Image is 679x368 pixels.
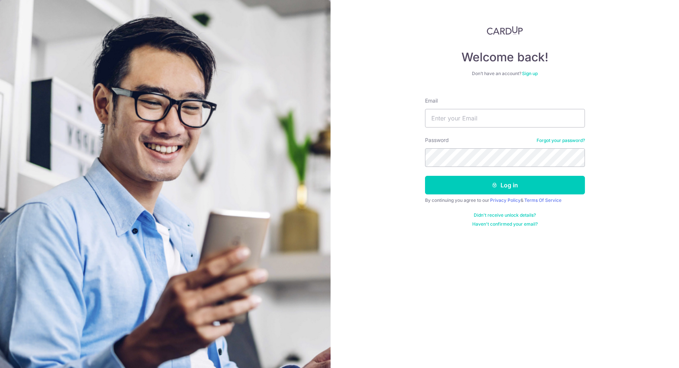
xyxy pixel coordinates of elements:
[425,97,438,104] label: Email
[487,26,523,35] img: CardUp Logo
[425,71,585,77] div: Don’t have an account?
[472,221,538,227] a: Haven't confirmed your email?
[425,109,585,127] input: Enter your Email
[425,136,449,144] label: Password
[524,197,561,203] a: Terms Of Service
[425,176,585,194] button: Log in
[490,197,521,203] a: Privacy Policy
[537,138,585,143] a: Forgot your password?
[522,71,538,76] a: Sign up
[425,197,585,203] div: By continuing you agree to our &
[474,212,536,218] a: Didn't receive unlock details?
[425,50,585,65] h4: Welcome back!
